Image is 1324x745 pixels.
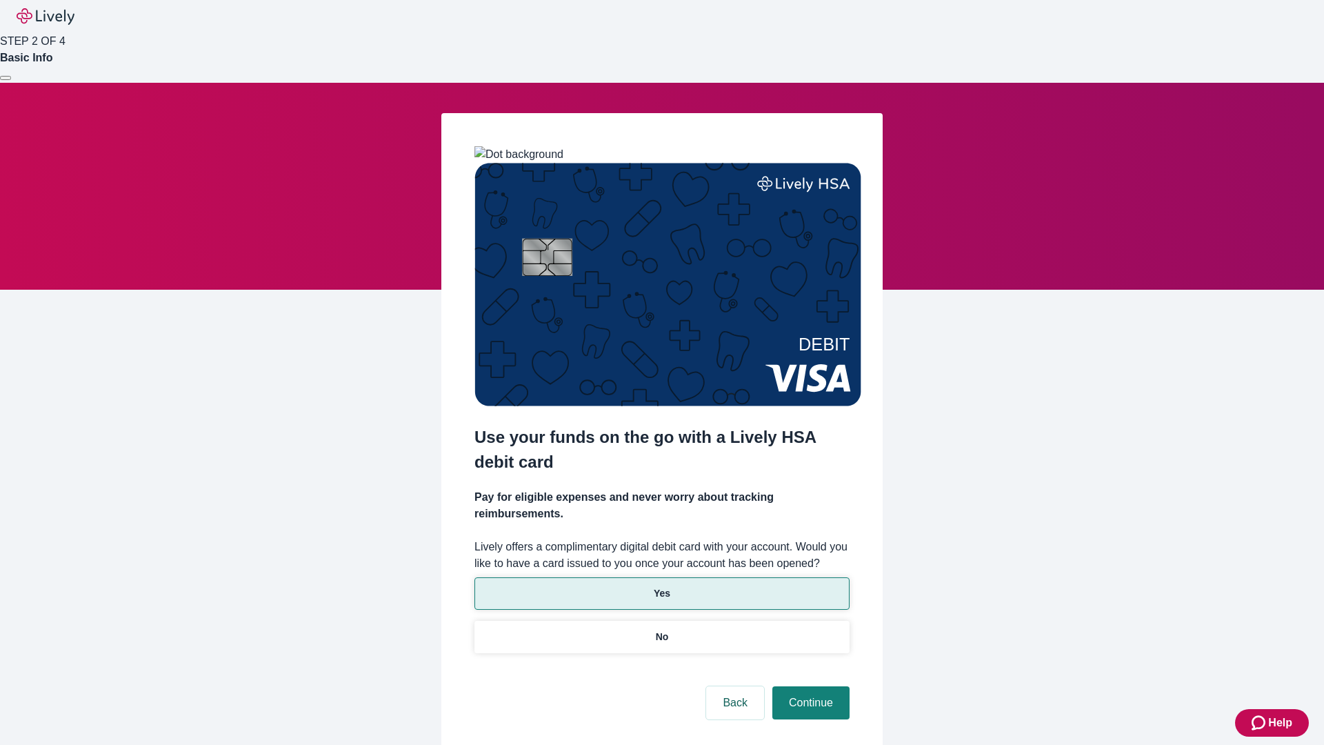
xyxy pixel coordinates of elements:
[1252,715,1268,731] svg: Zendesk support icon
[654,586,670,601] p: Yes
[1235,709,1309,737] button: Zendesk support iconHelp
[474,539,850,572] label: Lively offers a complimentary digital debit card with your account. Would you like to have a card...
[474,489,850,522] h4: Pay for eligible expenses and never worry about tracking reimbursements.
[474,146,563,163] img: Dot background
[474,621,850,653] button: No
[706,686,764,719] button: Back
[474,163,861,406] img: Debit card
[1268,715,1292,731] span: Help
[656,630,669,644] p: No
[772,686,850,719] button: Continue
[474,577,850,610] button: Yes
[474,425,850,475] h2: Use your funds on the go with a Lively HSA debit card
[17,8,74,25] img: Lively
